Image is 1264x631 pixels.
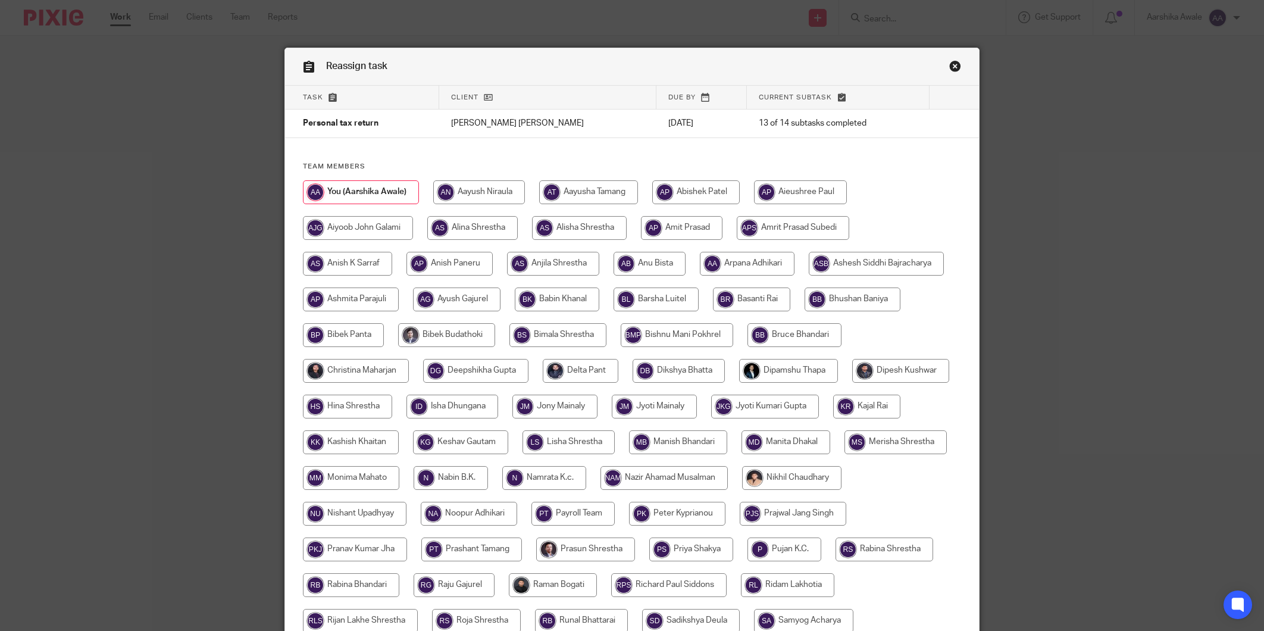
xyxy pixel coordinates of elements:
[747,110,929,138] td: 13 of 14 subtasks completed
[949,60,961,76] a: Close this dialog window
[451,94,478,101] span: Client
[668,94,696,101] span: Due by
[451,117,644,129] p: [PERSON_NAME] [PERSON_NAME]
[668,117,736,129] p: [DATE]
[303,162,961,171] h4: Team members
[303,120,378,128] span: Personal tax return
[759,94,832,101] span: Current subtask
[326,61,387,71] span: Reassign task
[303,94,323,101] span: Task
